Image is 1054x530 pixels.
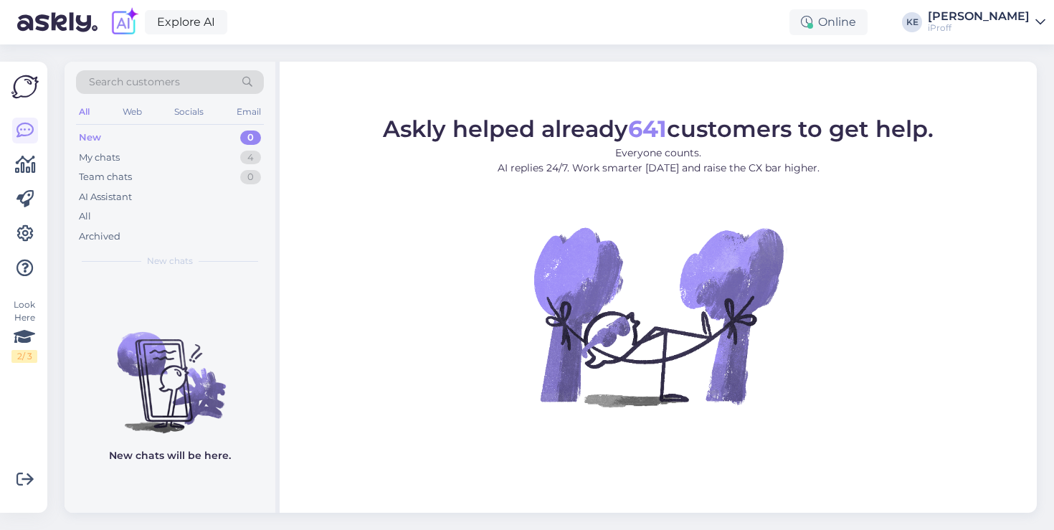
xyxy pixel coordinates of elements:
[928,11,1045,34] a: [PERSON_NAME]iProff
[928,11,1030,22] div: [PERSON_NAME]
[383,146,934,176] p: Everyone counts. AI replies 24/7. Work smarter [DATE] and raise the CX bar higher.
[240,170,261,184] div: 0
[65,306,275,435] img: No chats
[628,115,667,143] b: 641
[76,103,92,121] div: All
[147,255,193,268] span: New chats
[902,12,922,32] div: KE
[240,131,261,145] div: 0
[79,229,120,244] div: Archived
[11,298,37,363] div: Look Here
[89,75,180,90] span: Search customers
[240,151,261,165] div: 4
[79,131,101,145] div: New
[109,7,139,37] img: explore-ai
[529,187,787,445] img: No Chat active
[79,190,132,204] div: AI Assistant
[79,170,132,184] div: Team chats
[79,151,120,165] div: My chats
[109,448,231,463] p: New chats will be here.
[383,115,934,143] span: Askly helped already customers to get help.
[234,103,264,121] div: Email
[11,73,39,100] img: Askly Logo
[928,22,1030,34] div: iProff
[789,9,868,35] div: Online
[79,209,91,224] div: All
[171,103,206,121] div: Socials
[120,103,145,121] div: Web
[11,350,37,363] div: 2 / 3
[145,10,227,34] a: Explore AI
